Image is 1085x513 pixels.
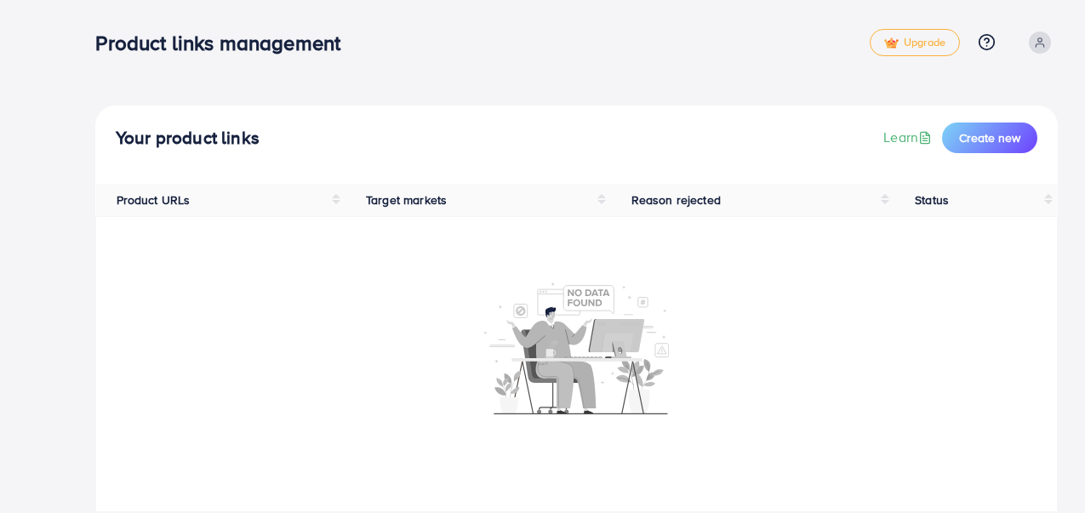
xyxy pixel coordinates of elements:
span: Upgrade [884,37,945,49]
h4: Your product links [116,128,260,149]
a: Learn [883,128,935,147]
img: tick [884,37,899,49]
a: tickUpgrade [870,29,960,56]
span: Create new [959,129,1020,146]
span: Status [915,191,949,208]
span: Reason rejected [631,191,721,208]
button: Create new [942,123,1037,153]
span: Product URLs [117,191,191,208]
h3: Product links management [95,31,354,55]
span: Target markets [366,191,447,208]
img: No account [484,281,670,414]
